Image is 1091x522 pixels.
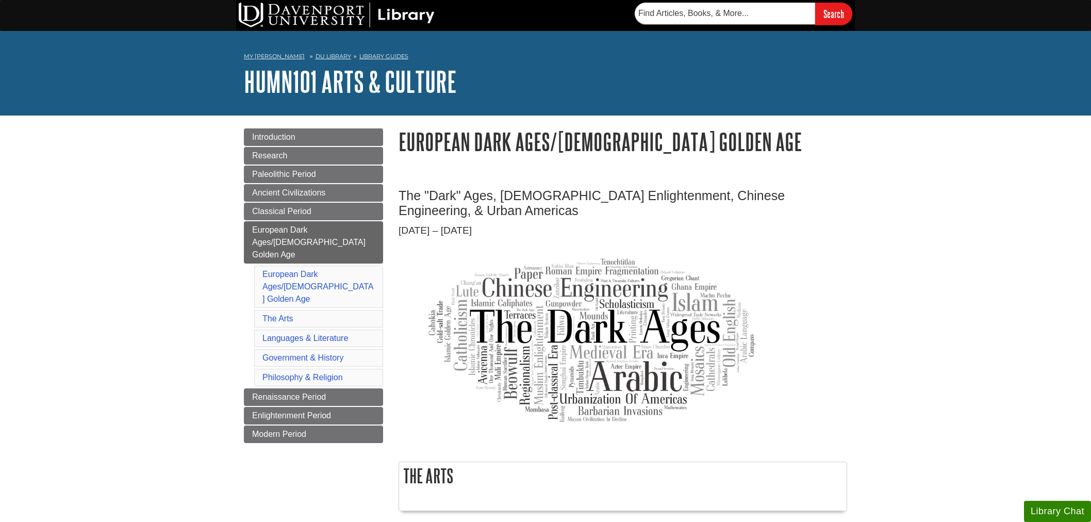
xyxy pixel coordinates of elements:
a: Research [244,147,383,165]
h2: The Arts [399,462,847,490]
a: European Dark Ages/[DEMOGRAPHIC_DATA] Golden Age [244,221,383,264]
span: Enlightenment Period [252,411,331,420]
a: DU Library [316,53,351,60]
a: Languages & Literature [262,334,348,342]
a: Ancient Civilizations [244,184,383,202]
img: DU Library [239,3,435,27]
nav: breadcrumb [244,50,847,66]
a: Paleolithic Period [244,166,383,183]
span: Paleolithic Period [252,170,316,178]
a: Philosophy & Religion [262,373,343,382]
input: Find Articles, Books, & More... [635,3,815,24]
a: The Arts [262,314,293,323]
span: European Dark Ages/[DEMOGRAPHIC_DATA] Golden Age [252,225,366,259]
form: Searches DU Library's articles, books, and more [635,3,852,25]
a: HUMN101 Arts & Culture [244,66,457,97]
button: Library Chat [1024,501,1091,522]
h3: The "Dark" Ages, [DEMOGRAPHIC_DATA] Enlightenment, Chinese Engineering, & Urban Americas [399,188,847,218]
a: Government & History [262,353,343,362]
span: Research [252,151,287,160]
span: Ancient Civilizations [252,188,325,197]
h1: European Dark Ages/[DEMOGRAPHIC_DATA] Golden Age [399,128,847,155]
a: Introduction [244,128,383,146]
a: Enlightenment Period [244,407,383,425]
span: Renaissance Period [252,393,326,401]
a: Modern Period [244,426,383,443]
input: Search [815,3,852,25]
span: Introduction [252,133,295,141]
p: [DATE] – [DATE] [399,223,847,238]
div: Guide Page Menu [244,128,383,443]
a: My [PERSON_NAME] [244,52,305,61]
span: Modern Period [252,430,306,438]
a: Library Guides [359,53,408,60]
a: Classical Period [244,203,383,220]
a: European Dark Ages/[DEMOGRAPHIC_DATA] Golden Age [262,270,373,303]
a: Renaissance Period [244,388,383,406]
span: Classical Period [252,207,311,216]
